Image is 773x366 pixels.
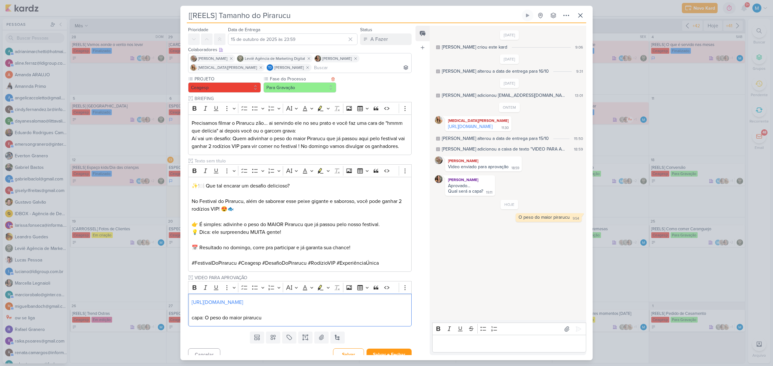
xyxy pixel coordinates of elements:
[188,348,220,361] button: Cancelar
[367,349,412,361] button: Salvar e Fechar
[501,125,509,131] div: 11:30
[188,164,412,177] div: Editor toolbar
[446,117,510,124] div: [MEDICAL_DATA][PERSON_NAME]
[188,281,412,294] div: Editor toolbar
[435,116,443,124] img: Yasmin Yumi
[192,259,408,267] p: #FestivalDoPirarucu #Ceagesp #DesafioDoPirarucu #RodízioVIP #ExperiênciaÚnica
[360,33,412,45] button: A Fazer
[436,94,440,97] div: Este log é visível à todos no kard
[442,135,549,142] div: MARIANA alterou a data de entrega para 15/10
[446,158,520,164] div: [PERSON_NAME]
[573,216,579,221] div: 9:54
[486,190,492,195] div: 19:11
[448,164,509,169] div: Video enviado para aprovação
[269,76,329,82] label: Fase do Processo
[193,274,412,281] input: Texto sem título
[228,27,260,32] label: Data de Entrega
[448,188,483,194] div: Qual será a capa?
[188,82,261,93] button: Ceagesp
[442,92,566,99] div: MARIANA adicionou mlegnaioli@gmail.com como colaborador(a)
[448,124,492,129] a: [URL][DOMAIN_NAME]
[442,44,507,50] div: MARIANA criou este kard
[322,56,352,61] span: [PERSON_NAME]
[574,146,583,152] div: 18:59
[436,137,440,141] div: Este log é visível à todos no kard
[511,166,519,171] div: 18:59
[436,69,440,73] div: Este log é visível à todos no kard
[436,45,440,49] div: Este log é visível à todos no kard
[432,335,586,352] div: Editor editing area: main
[192,298,408,322] p: capa: O peso do maior pirarucu
[268,66,272,69] p: Td
[315,55,321,62] img: Marcella Legnaioli
[574,136,583,142] div: 15:50
[575,44,583,50] div: 9:06
[263,82,336,93] button: Para Gravação
[192,197,408,213] p: No Festival do Pirarucu, além de saborear esse peixe gigante e saboroso, você pode ganhar 2 rodíz...
[313,64,410,71] input: Buscar
[436,147,440,151] div: Este log é visível à todos no kard
[360,27,372,32] label: Status
[194,76,261,82] label: PROJETO
[576,69,583,74] div: 9:31
[245,56,305,61] span: Leviê Agência de Marketing Digital
[274,65,304,70] span: [PERSON_NAME]
[193,95,412,102] input: Texto sem título
[432,323,586,335] div: Editor toolbar
[188,114,412,155] div: Editor editing area: main
[448,183,492,188] div: Aprovado...
[190,55,197,62] img: Sarah Violante
[192,244,408,252] p: 📅 Resultado no domingo, corre pra participar e já garanta sua chance!
[188,46,412,53] div: Colaboradores
[575,93,583,98] div: 13:01
[333,348,364,361] button: Salvar
[442,68,549,75] div: MARIANA alterou a data de entrega para 16/10
[188,177,412,272] div: Editor editing area: main
[446,177,494,183] div: [PERSON_NAME]
[192,228,408,236] p: 💡 Dica: ele surpreendeu MUITA gente!
[188,294,412,327] div: Editor editing area: main
[435,156,443,164] img: Sarah Violante
[519,215,570,220] div: O peso do maior pirarucu
[187,10,520,21] input: Kard Sem Título
[192,299,243,306] a: [URL][DOMAIN_NAME]
[198,56,227,61] span: [PERSON_NAME]
[192,221,408,228] p: 👉 É simples: adivinhe o peso do MAIOR Pirarucu que já passou pelo nosso festival.
[370,35,388,43] div: A Fazer
[193,158,412,164] input: Texto sem título
[198,65,257,70] span: [MEDICAL_DATA][PERSON_NAME]
[442,146,565,152] div: Sarah adicionou a caixa de texto "VIDEO PARA APROVAÇÃO"
[525,13,530,18] div: Ligar relógio
[267,64,273,71] div: Thais de carvalho
[435,175,443,183] img: Marcella Legnaioli
[237,55,243,62] img: Leviê Agência de Marketing Digital
[192,182,408,190] p: ✨🍽️ Que tal encarar um desafio delicioso?
[192,119,408,150] p: Precisamos filmar o Pirarucu zão... ai servindo ele no seu prato e você faz uma cara de "hmmm que...
[188,102,412,114] div: Editor toolbar
[188,27,208,32] label: Prioridade
[228,33,358,45] input: Select a date
[190,64,197,71] img: Yasmin Yumi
